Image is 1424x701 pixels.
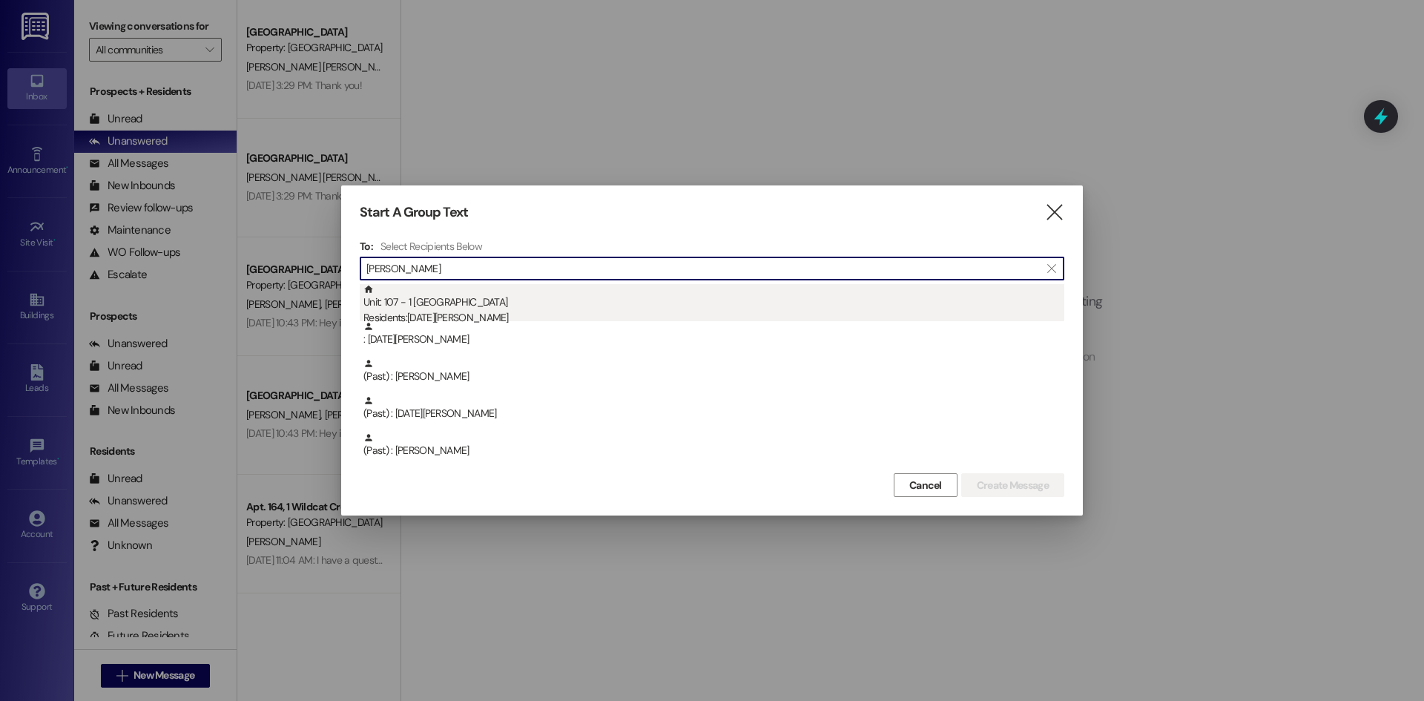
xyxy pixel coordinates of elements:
[360,204,468,221] h3: Start A Group Text
[360,395,1064,432] div: (Past) : [DATE][PERSON_NAME]
[977,478,1049,493] span: Create Message
[363,432,1064,458] div: (Past) : [PERSON_NAME]
[909,478,942,493] span: Cancel
[360,358,1064,395] div: (Past) : [PERSON_NAME]
[894,473,957,497] button: Cancel
[1044,205,1064,220] i: 
[380,240,482,253] h4: Select Recipients Below
[1040,257,1064,280] button: Clear text
[366,258,1040,279] input: Search for any contact or apartment
[1047,263,1055,274] i: 
[363,284,1064,326] div: Unit: 107 - 1 [GEOGRAPHIC_DATA]
[961,473,1064,497] button: Create Message
[360,284,1064,321] div: Unit: 107 - 1 [GEOGRAPHIC_DATA]Residents:[DATE][PERSON_NAME]
[363,321,1064,347] div: : [DATE][PERSON_NAME]
[363,358,1064,384] div: (Past) : [PERSON_NAME]
[363,395,1064,421] div: (Past) : [DATE][PERSON_NAME]
[360,240,373,253] h3: To:
[360,321,1064,358] div: : [DATE][PERSON_NAME]
[360,432,1064,470] div: (Past) : [PERSON_NAME]
[363,310,1064,326] div: Residents: [DATE][PERSON_NAME]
